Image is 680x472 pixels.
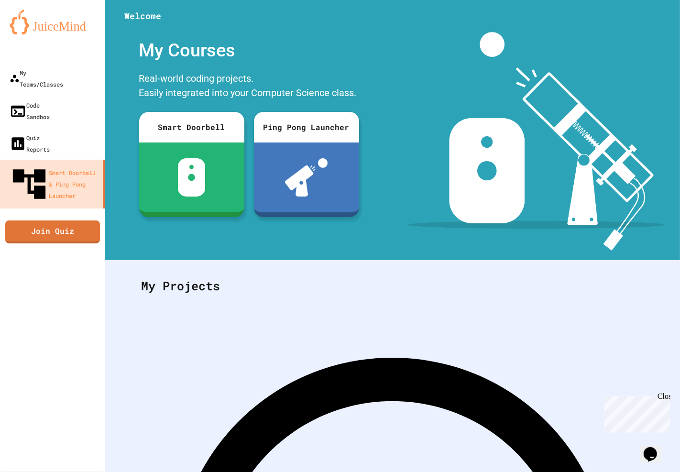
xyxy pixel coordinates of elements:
div: Real-world coding projects. Easily integrated into your Computer Science class. [134,69,364,105]
div: Chat with us now!Close [4,4,66,61]
img: ppl-with-ball.png [285,158,328,197]
div: My Teams/Classes [10,67,63,90]
div: Code Sandbox [10,99,50,122]
img: logo-orange.svg [10,10,96,34]
a: Join Quiz [5,220,100,243]
div: Quiz Reports [10,132,50,155]
img: banner-image-my-projects.png [408,32,664,251]
div: Ping Pong Launcher [254,112,359,143]
img: sdb-white.svg [178,158,205,197]
iframe: chat widget [640,434,670,462]
div: My Projects [132,267,654,305]
iframe: chat widget [601,392,670,433]
div: Smart Doorbell [139,112,244,143]
div: My Courses [134,32,364,69]
div: Smart Doorbell & Ping Pong Launcher [10,165,99,204]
